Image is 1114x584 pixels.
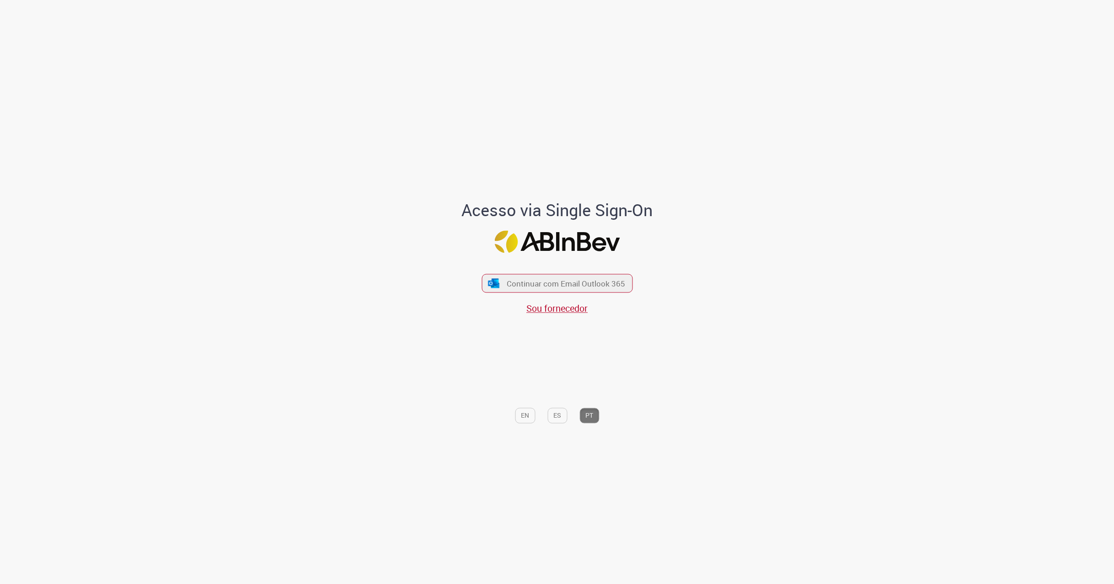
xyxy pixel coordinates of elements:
[487,278,500,288] img: ícone Azure/Microsoft 360
[515,408,535,423] button: EN
[482,274,632,293] button: ícone Azure/Microsoft 360 Continuar com Email Outlook 365
[507,278,625,289] span: Continuar com Email Outlook 365
[494,230,620,253] img: Logo ABInBev
[547,408,567,423] button: ES
[579,408,599,423] button: PT
[526,303,588,315] a: Sou fornecedor
[430,201,684,219] h1: Acesso via Single Sign-On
